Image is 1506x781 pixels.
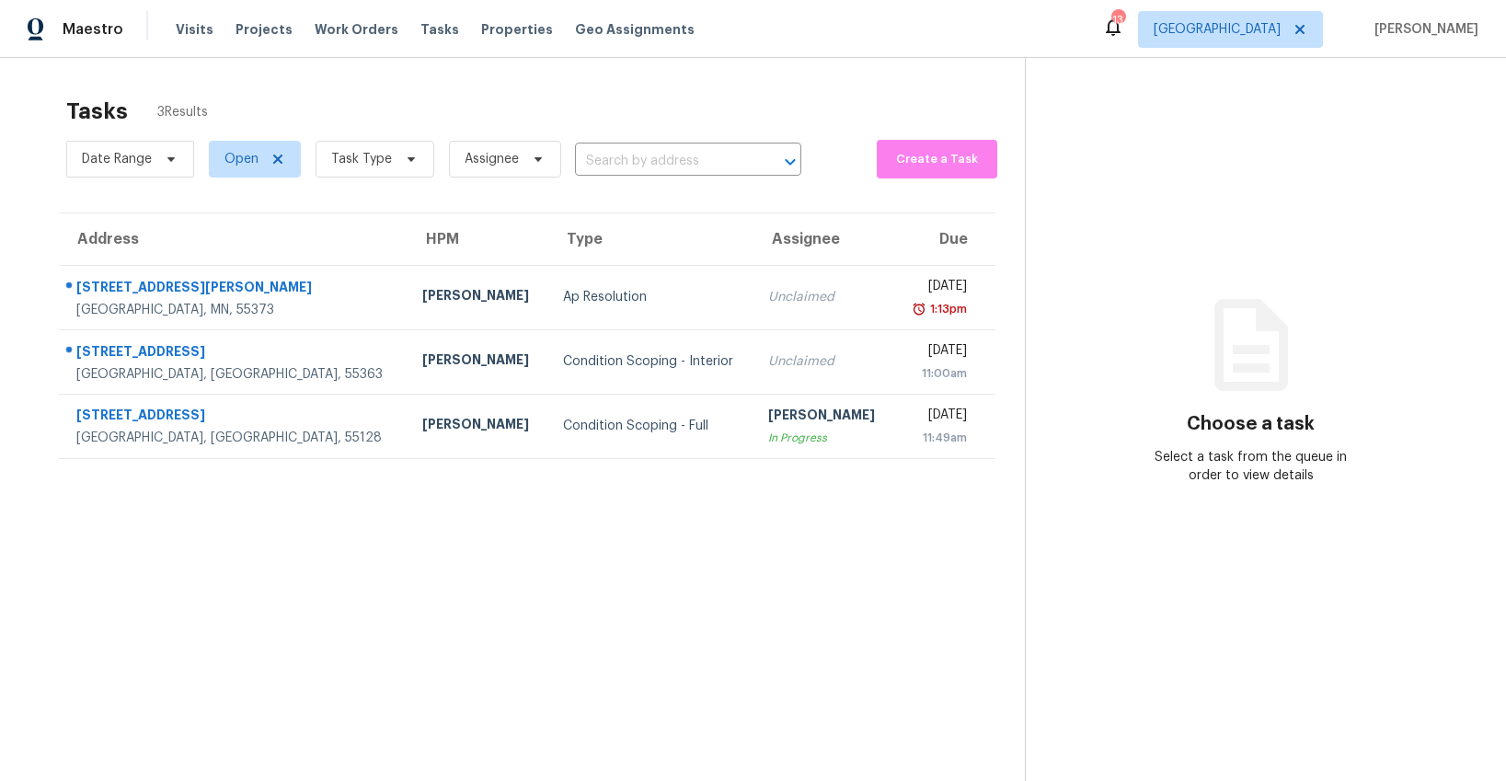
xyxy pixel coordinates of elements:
[176,20,213,39] span: Visits
[481,20,553,39] span: Properties
[1154,20,1281,39] span: [GEOGRAPHIC_DATA]
[894,213,995,265] th: Due
[563,352,740,371] div: Condition Scoping - Interior
[886,149,988,170] span: Create a Task
[76,429,393,447] div: [GEOGRAPHIC_DATA], [GEOGRAPHIC_DATA], 55128
[422,350,533,373] div: [PERSON_NAME]
[420,23,459,36] span: Tasks
[768,288,879,306] div: Unclaimed
[1138,448,1363,485] div: Select a task from the queue in order to view details
[1187,415,1315,433] h3: Choose a task
[768,406,879,429] div: [PERSON_NAME]
[76,342,393,365] div: [STREET_ADDRESS]
[575,20,695,39] span: Geo Assignments
[753,213,893,265] th: Assignee
[909,406,967,429] div: [DATE]
[768,429,879,447] div: In Progress
[66,102,128,121] h2: Tasks
[777,149,803,175] button: Open
[76,301,393,319] div: [GEOGRAPHIC_DATA], MN, 55373
[909,364,967,383] div: 11:00am
[909,277,967,300] div: [DATE]
[331,150,392,168] span: Task Type
[224,150,259,168] span: Open
[63,20,123,39] span: Maestro
[877,140,997,178] button: Create a Task
[422,415,533,438] div: [PERSON_NAME]
[236,20,293,39] span: Projects
[909,429,967,447] div: 11:49am
[76,365,393,384] div: [GEOGRAPHIC_DATA], [GEOGRAPHIC_DATA], 55363
[563,288,740,306] div: Ap Resolution
[1111,11,1124,29] div: 13
[575,147,750,176] input: Search by address
[909,341,967,364] div: [DATE]
[548,213,754,265] th: Type
[408,213,547,265] th: HPM
[912,300,926,318] img: Overdue Alarm Icon
[563,417,740,435] div: Condition Scoping - Full
[768,352,879,371] div: Unclaimed
[82,150,152,168] span: Date Range
[315,20,398,39] span: Work Orders
[157,103,208,121] span: 3 Results
[1367,20,1478,39] span: [PERSON_NAME]
[422,286,533,309] div: [PERSON_NAME]
[926,300,967,318] div: 1:13pm
[76,406,393,429] div: [STREET_ADDRESS]
[465,150,519,168] span: Assignee
[59,213,408,265] th: Address
[76,278,393,301] div: [STREET_ADDRESS][PERSON_NAME]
